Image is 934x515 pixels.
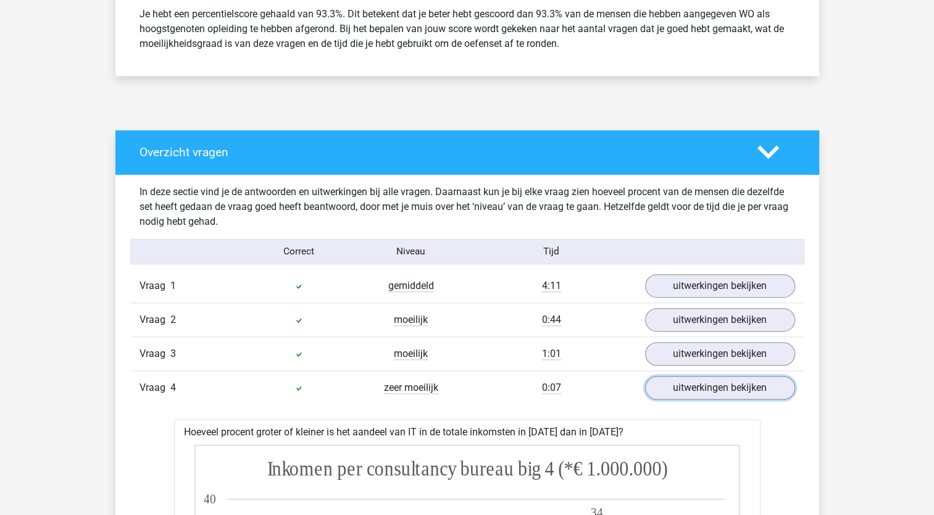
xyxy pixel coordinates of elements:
span: 4:11 [542,280,561,292]
a: uitwerkingen bekijken [645,308,795,332]
div: Niveau [355,245,467,259]
span: 2 [170,314,176,325]
span: 4 [170,382,176,393]
span: Vraag [140,312,170,327]
span: Vraag [140,346,170,361]
span: 1 [170,280,176,291]
div: Correct [243,245,355,259]
a: uitwerkingen bekijken [645,376,795,400]
div: In deze sectie vind je de antwoorden en uitwerkingen bij alle vragen. Daarnaast kun je bij elke v... [130,185,804,229]
a: uitwerkingen bekijken [645,342,795,366]
tspan: 40 [204,492,215,506]
div: Je hebt een percentielscore gehaald van 93.3%. Dit betekent dat je beter hebt gescoord dan 93.3% ... [130,2,804,56]
tspan: Inkomen per consultancy bureau big 4 (*€ 1.000.000) [267,458,668,480]
a: uitwerkingen bekijken [645,274,795,298]
span: zeer moeilijk [384,382,438,394]
span: 3 [170,348,176,359]
h4: Overzicht vragen [140,145,739,159]
span: 0:07 [542,382,561,394]
span: 1:01 [542,348,561,360]
div: Tijd [467,245,635,259]
span: Vraag [140,278,170,293]
span: moeilijk [394,348,428,360]
span: gemiddeld [388,280,434,292]
span: 0:44 [542,314,561,326]
span: Vraag [140,380,170,395]
span: moeilijk [394,314,428,326]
